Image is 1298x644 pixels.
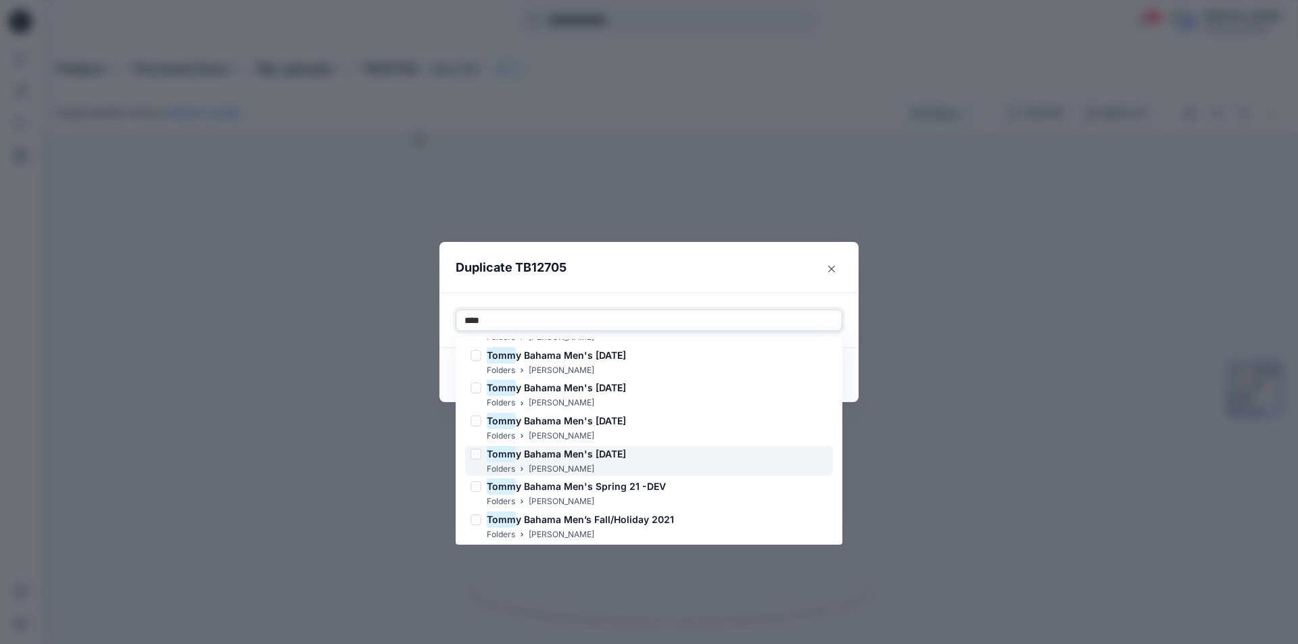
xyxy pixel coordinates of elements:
mark: Tomm [487,477,516,495]
span: y Bahama Men's [DATE] [516,448,626,460]
p: [PERSON_NAME] [529,429,594,443]
p: [PERSON_NAME] [529,528,594,542]
mark: Tomm [487,412,516,430]
p: [PERSON_NAME] [529,495,594,509]
mark: Tomm [487,510,516,528]
p: Duplicate TB12705 [456,258,567,277]
p: Folders [487,495,515,509]
mark: Tomm [487,445,516,463]
span: y Bahama Men's Spring 21 -DEV [516,480,666,492]
p: [PERSON_NAME] [529,396,594,410]
p: [PERSON_NAME] [529,462,594,476]
p: Folders [487,528,515,542]
span: y Bahama Men's [DATE] [516,382,626,393]
span: y Bahama Men’s Fall/Holiday 2021 [516,514,674,525]
p: Folders [487,364,515,378]
p: [PERSON_NAME] [529,364,594,378]
mark: Tomm [487,378,516,397]
mark: Tomm [487,346,516,364]
button: Close [821,258,842,280]
p: Folders [487,462,515,476]
span: y Bahama Men's [DATE] [516,349,626,361]
p: Folders [487,429,515,443]
p: Folders [487,396,515,410]
span: y Bahama Men's [DATE] [516,415,626,426]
